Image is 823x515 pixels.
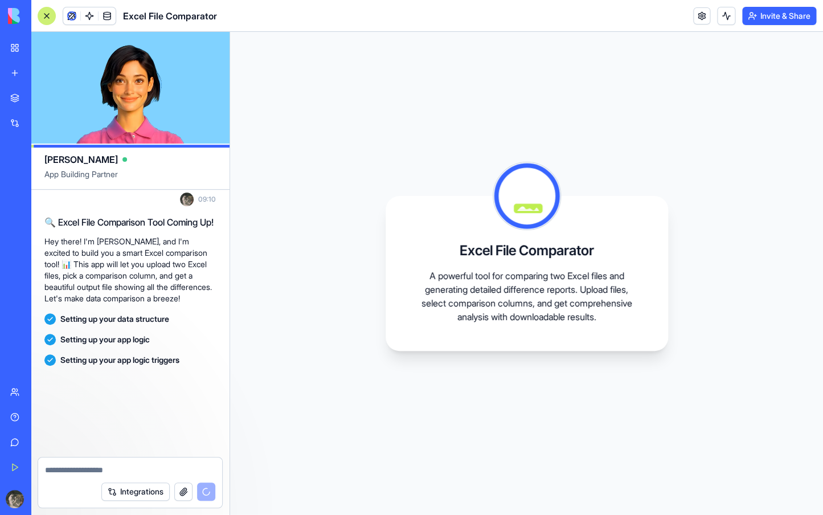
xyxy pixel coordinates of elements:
h3: Excel File Comparator [460,242,594,260]
span: App Building Partner [44,169,216,189]
span: Setting up your app logic triggers [60,354,179,366]
span: Setting up your app logic [60,334,150,345]
span: Excel File Comparator [123,9,217,23]
span: 09:10 [198,195,216,204]
img: logo [8,8,79,24]
p: Hey there! I'm [PERSON_NAME], and I'm excited to build you a smart Excel comparison tool! 📊 This ... [44,236,216,304]
h2: 🔍 Excel File Comparison Tool Coming Up! [44,215,216,229]
button: Invite & Share [742,7,816,25]
img: ACg8ocJ09mx2M-ZzaMhUguyzhxPSTUU-oz0AArZKSKcseXR176WneKO5=s96-c [180,193,194,206]
span: [PERSON_NAME] [44,153,118,166]
span: Setting up your data structure [60,313,169,325]
button: Integrations [101,483,170,501]
iframe: Intercom notifications message [162,430,390,509]
p: A powerful tool for comparing two Excel files and generating detailed difference reports. Upload ... [413,269,641,324]
img: ACg8ocJ09mx2M-ZzaMhUguyzhxPSTUU-oz0AArZKSKcseXR176WneKO5=s96-c [6,490,24,508]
